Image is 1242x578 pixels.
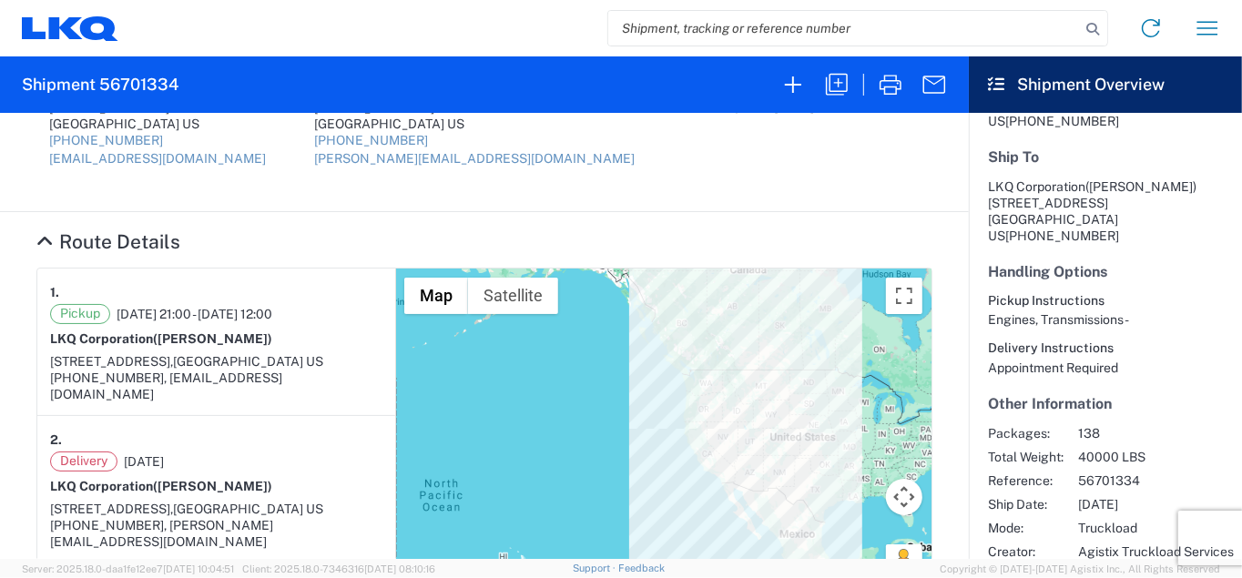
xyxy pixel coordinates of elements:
span: Deliver By Date: [684,100,774,114]
div: [PHONE_NUMBER], [EMAIL_ADDRESS][DOMAIN_NAME] [50,370,382,402]
span: [DATE] [124,453,164,470]
span: ([PERSON_NAME]) [1085,179,1196,194]
span: Client: 2025.18.0-7346316 [242,563,435,574]
span: [DATE] 10:04:51 [163,563,234,574]
h2: Shipment 56701334 [22,74,178,96]
button: Toggle fullscreen view [886,278,922,314]
address: [GEOGRAPHIC_DATA] US [988,178,1223,244]
span: Server: 2025.18.0-daa1fe12ee7 [22,563,234,574]
span: [DATE] 08:10:16 [364,563,435,574]
span: ([PERSON_NAME]) [153,331,272,346]
div: Engines, Transmissions - [988,311,1223,328]
h5: Handling Options [988,263,1223,280]
span: Reference: [988,472,1064,489]
span: [STREET_ADDRESS], [50,502,173,516]
span: Agistix Truckload Services [1078,543,1234,560]
strong: LKQ Corporation [50,331,272,346]
span: [GEOGRAPHIC_DATA] US [173,502,323,516]
a: [PHONE_NUMBER] [49,133,163,147]
span: Truckload [1078,520,1234,536]
a: [EMAIL_ADDRESS][DOMAIN_NAME] [49,151,266,166]
strong: LKQ Corporation [50,479,272,493]
span: Delivery [50,451,117,472]
span: [GEOGRAPHIC_DATA] US [173,354,323,369]
h5: Ship To [988,148,1223,166]
span: Copyright © [DATE]-[DATE] Agistix Inc., All Rights Reserved [940,561,1220,577]
h6: Pickup Instructions [988,293,1223,309]
span: 138 [1078,425,1234,441]
span: [STREET_ADDRESS], [50,354,173,369]
span: Ship Date: [988,496,1064,512]
span: 40000 LBS [1078,449,1234,465]
a: Feedback [618,563,665,573]
h5: Other Information [988,395,1223,412]
a: Hide Details [36,230,180,253]
a: Support [573,563,618,573]
h6: Delivery Instructions [988,340,1223,356]
header: Shipment Overview [969,56,1242,113]
input: Shipment, tracking or reference number [608,11,1080,46]
span: [PHONE_NUMBER] [1005,228,1119,243]
strong: 2. [50,429,62,451]
div: [GEOGRAPHIC_DATA] US [49,116,266,132]
span: LKQ Corporation [STREET_ADDRESS] [988,179,1196,210]
span: [DATE] [1078,496,1234,512]
span: [DATE] [774,99,814,114]
a: [PERSON_NAME][EMAIL_ADDRESS][DOMAIN_NAME] [315,151,636,166]
button: Show street map [404,278,468,314]
button: Show satellite imagery [468,278,558,314]
div: Appointment Required [988,360,1223,376]
span: Mode: [988,520,1064,536]
span: [PHONE_NUMBER] [1005,114,1119,128]
button: Map camera controls [886,479,922,515]
a: [PHONE_NUMBER] [315,133,429,147]
div: [PHONE_NUMBER], [PERSON_NAME][EMAIL_ADDRESS][DOMAIN_NAME] [50,517,382,550]
span: Pickup [50,304,110,324]
span: [DATE] 21:00 - [DATE] 12:00 [117,306,272,322]
strong: 1. [50,281,59,304]
span: 56701334 [1078,472,1234,489]
span: ([PERSON_NAME]) [153,479,272,493]
span: Creator: [988,543,1064,560]
span: Packages: [988,425,1064,441]
div: [GEOGRAPHIC_DATA] US [315,116,636,132]
span: Total Weight: [988,449,1064,465]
